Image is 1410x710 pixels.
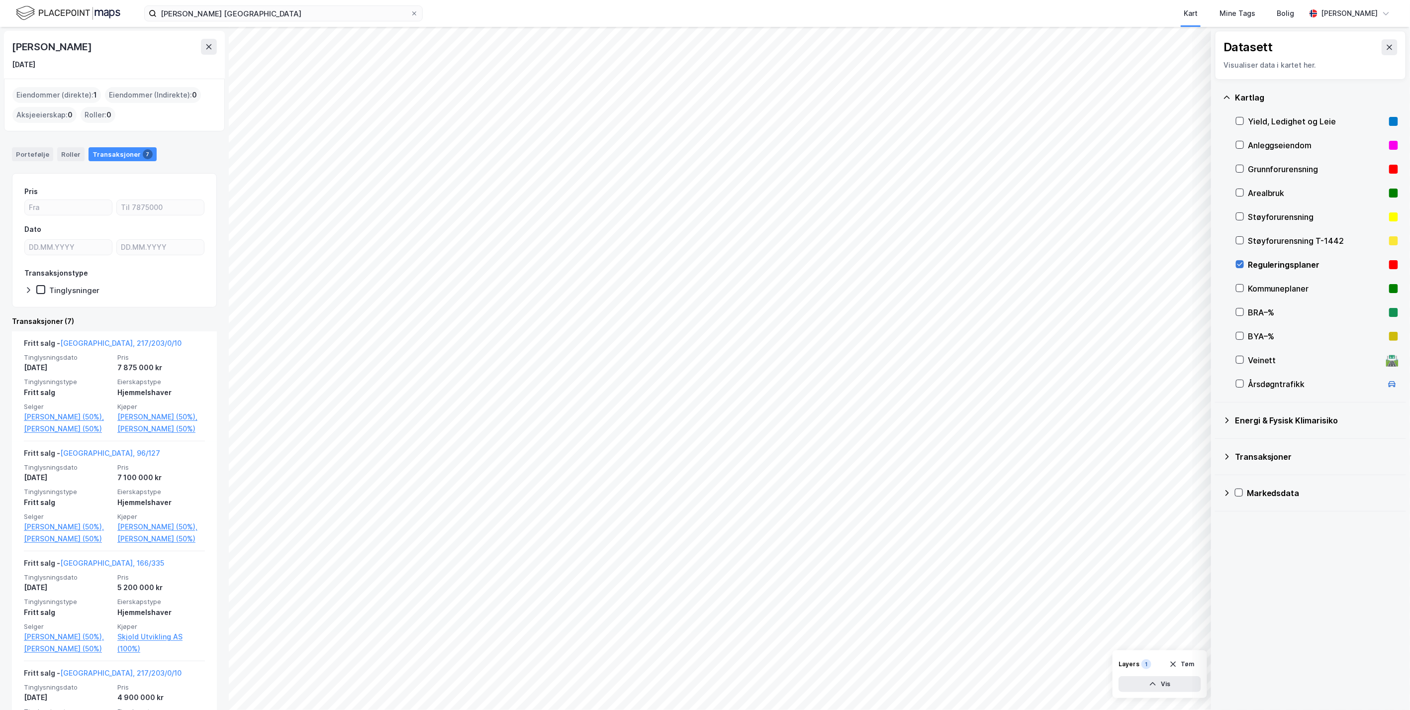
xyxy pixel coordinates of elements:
[117,240,204,255] input: DD.MM.YYYY
[24,521,111,533] a: [PERSON_NAME] (50%),
[60,449,160,457] a: [GEOGRAPHIC_DATA], 96/127
[81,107,115,123] div: Roller :
[24,403,111,411] span: Selger
[24,337,182,353] div: Fritt salg -
[117,463,205,472] span: Pris
[24,497,111,508] div: Fritt salg
[117,353,205,362] span: Pris
[117,472,205,484] div: 7 100 000 kr
[1235,414,1398,426] div: Energi & Fysisk Klimarisiko
[68,109,73,121] span: 0
[1277,7,1295,19] div: Bolig
[24,387,111,399] div: Fritt salg
[25,200,112,215] input: Fra
[25,240,112,255] input: DD.MM.YYYY
[1386,354,1399,367] div: 🛣️
[24,378,111,386] span: Tinglysningstype
[24,267,88,279] div: Transaksjonstype
[1235,451,1398,463] div: Transaksjoner
[1360,662,1410,710] div: Kontrollprogram for chat
[24,411,111,423] a: [PERSON_NAME] (50%),
[12,315,217,327] div: Transaksjoner (7)
[105,87,201,103] div: Eiendommer (Indirekte) :
[1235,92,1398,103] div: Kartlag
[24,362,111,374] div: [DATE]
[1220,7,1255,19] div: Mine Tags
[1248,187,1385,199] div: Arealbruk
[1248,354,1382,366] div: Veinett
[1360,662,1410,710] iframe: Chat Widget
[16,4,120,22] img: logo.f888ab2527a4732fd821a326f86c7f29.svg
[1223,59,1398,71] div: Visualiser data i kartet her.
[117,411,205,423] a: [PERSON_NAME] (50%),
[24,533,111,545] a: [PERSON_NAME] (50%)
[24,631,111,643] a: [PERSON_NAME] (50%),
[117,200,204,215] input: Til 7875000
[1223,39,1273,55] div: Datasett
[12,87,101,103] div: Eiendommer (direkte) :
[12,147,53,161] div: Portefølje
[1141,659,1151,669] div: 1
[24,598,111,606] span: Tinglysningstype
[1248,259,1385,271] div: Reguleringsplaner
[12,39,94,55] div: [PERSON_NAME]
[24,607,111,618] div: Fritt salg
[117,533,205,545] a: [PERSON_NAME] (50%)
[1248,163,1385,175] div: Grunnforurensning
[117,512,205,521] span: Kjøper
[106,109,111,121] span: 0
[117,403,205,411] span: Kjøper
[117,573,205,582] span: Pris
[117,683,205,692] span: Pris
[117,521,205,533] a: [PERSON_NAME] (50%),
[94,89,97,101] span: 1
[117,692,205,704] div: 4 900 000 kr
[24,692,111,704] div: [DATE]
[24,643,111,655] a: [PERSON_NAME] (50%)
[24,353,111,362] span: Tinglysningsdato
[1248,139,1385,151] div: Anleggseiendom
[1248,306,1385,318] div: BRA–%
[24,573,111,582] span: Tinglysningsdato
[24,582,111,594] div: [DATE]
[117,362,205,374] div: 7 875 000 kr
[117,631,205,655] a: Skjold Utvikling AS (100%)
[24,472,111,484] div: [DATE]
[60,339,182,347] a: [GEOGRAPHIC_DATA], 217/203/0/10
[57,147,85,161] div: Roller
[24,488,111,496] span: Tinglysningstype
[1248,211,1385,223] div: Støyforurensning
[1119,660,1139,668] div: Layers
[24,447,160,463] div: Fritt salg -
[192,89,197,101] span: 0
[117,607,205,618] div: Hjemmelshaver
[1248,115,1385,127] div: Yield, Ledighet og Leie
[12,59,35,71] div: [DATE]
[24,622,111,631] span: Selger
[1321,7,1378,19] div: [PERSON_NAME]
[117,598,205,606] span: Eierskapstype
[157,6,410,21] input: Søk på adresse, matrikkel, gårdeiere, leietakere eller personer
[1248,330,1385,342] div: BYA–%
[24,683,111,692] span: Tinglysningsdato
[89,147,157,161] div: Transaksjoner
[24,463,111,472] span: Tinglysningsdato
[117,387,205,399] div: Hjemmelshaver
[117,378,205,386] span: Eierskapstype
[143,149,153,159] div: 7
[1248,283,1385,295] div: Kommuneplaner
[1163,656,1201,672] button: Tøm
[24,667,182,683] div: Fritt salg -
[1119,676,1201,692] button: Vis
[60,669,182,677] a: [GEOGRAPHIC_DATA], 217/203/0/10
[49,286,99,295] div: Tinglysninger
[1248,235,1385,247] div: Støyforurensning T-1442
[117,622,205,631] span: Kjøper
[24,423,111,435] a: [PERSON_NAME] (50%)
[24,557,164,573] div: Fritt salg -
[24,223,41,235] div: Dato
[24,186,38,198] div: Pris
[1248,378,1382,390] div: Årsdøgntrafikk
[1247,487,1398,499] div: Markedsdata
[24,512,111,521] span: Selger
